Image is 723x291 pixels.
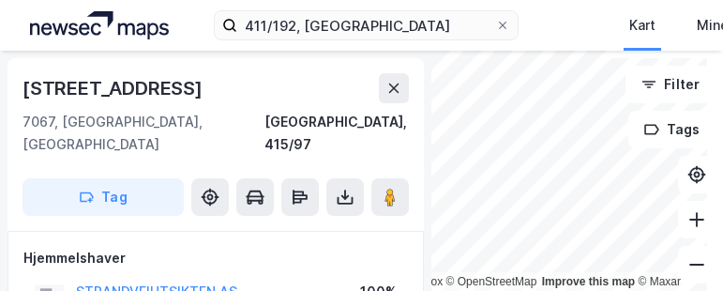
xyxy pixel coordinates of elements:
div: Kontrollprogram for chat [629,201,723,291]
button: Tag [23,178,184,216]
a: OpenStreetMap [446,275,537,288]
input: Søk på adresse, matrikkel, gårdeiere, leietakere eller personer [237,11,495,39]
div: [STREET_ADDRESS] [23,73,206,103]
a: Improve this map [542,275,635,288]
div: 7067, [GEOGRAPHIC_DATA], [GEOGRAPHIC_DATA] [23,111,264,156]
div: Kart [629,14,655,37]
div: [GEOGRAPHIC_DATA], 415/97 [264,111,409,156]
div: Hjemmelshaver [23,247,408,269]
button: Filter [625,66,715,103]
iframe: Chat Widget [629,201,723,291]
button: Tags [628,111,715,148]
img: logo.a4113a55bc3d86da70a041830d287a7e.svg [30,11,169,39]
